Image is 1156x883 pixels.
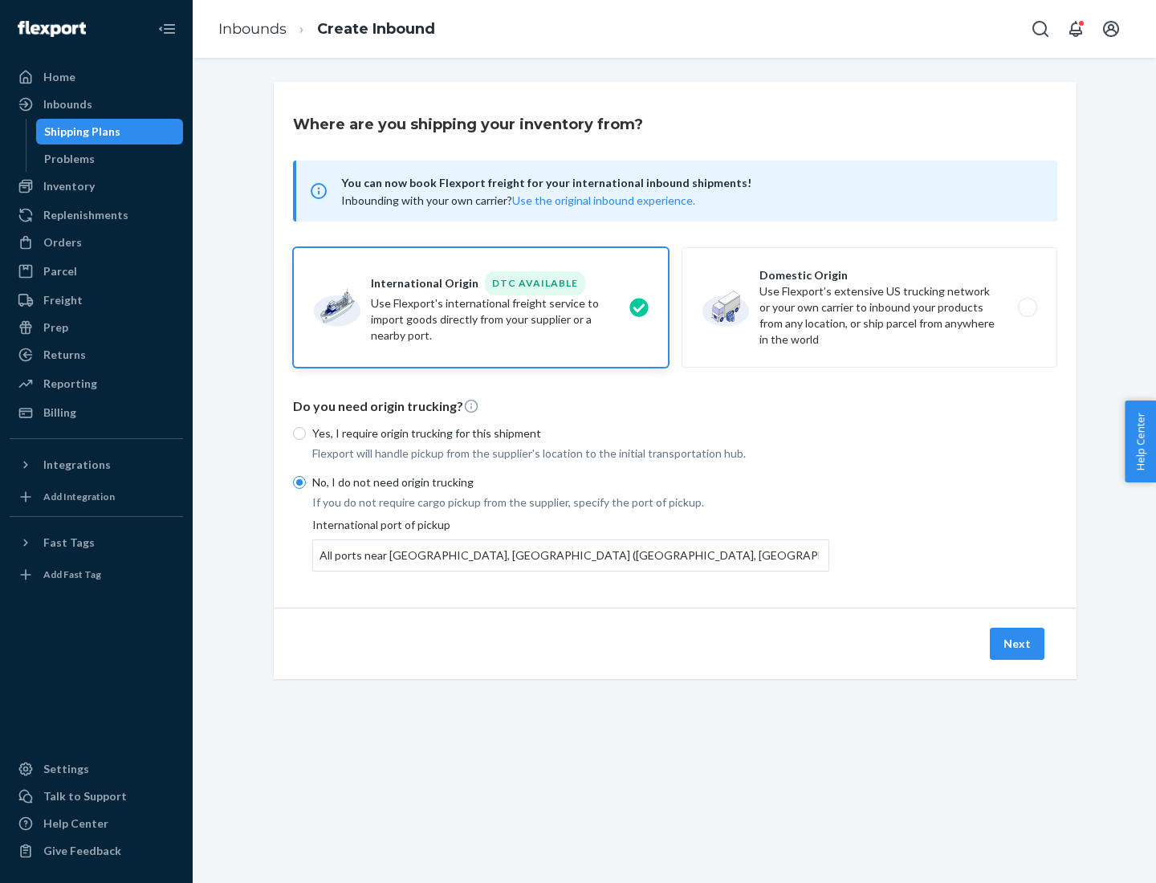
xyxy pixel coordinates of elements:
[10,811,183,836] a: Help Center
[317,20,435,38] a: Create Inbound
[43,347,86,363] div: Returns
[10,342,183,368] a: Returns
[43,207,128,223] div: Replenishments
[43,376,97,392] div: Reporting
[43,319,68,336] div: Prep
[43,843,121,859] div: Give Feedback
[512,193,695,209] button: Use the original inbound experience.
[1095,13,1127,45] button: Open account menu
[151,13,183,45] button: Close Navigation
[18,21,86,37] img: Flexport logo
[36,119,184,144] a: Shipping Plans
[1125,401,1156,482] button: Help Center
[1024,13,1056,45] button: Open Search Box
[43,490,115,503] div: Add Integration
[10,371,183,397] a: Reporting
[1060,13,1092,45] button: Open notifications
[293,114,643,135] h3: Where are you shipping your inventory from?
[10,92,183,117] a: Inbounds
[312,474,829,490] p: No, I do not need origin trucking
[43,96,92,112] div: Inbounds
[43,69,75,85] div: Home
[43,234,82,250] div: Orders
[44,151,95,167] div: Problems
[341,193,695,207] span: Inbounding with your own carrier?
[43,457,111,473] div: Integrations
[10,838,183,864] button: Give Feedback
[43,178,95,194] div: Inventory
[43,535,95,551] div: Fast Tags
[10,64,183,90] a: Home
[43,405,76,421] div: Billing
[43,788,127,804] div: Talk to Support
[43,816,108,832] div: Help Center
[43,568,101,581] div: Add Fast Tag
[10,530,183,555] button: Fast Tags
[10,484,183,510] a: Add Integration
[10,202,183,228] a: Replenishments
[10,315,183,340] a: Prep
[341,173,1038,193] span: You can now book Flexport freight for your international inbound shipments!
[206,6,448,53] ol: breadcrumbs
[10,400,183,425] a: Billing
[10,258,183,284] a: Parcel
[312,446,829,462] p: Flexport will handle pickup from the supplier's location to the initial transportation hub.
[36,146,184,172] a: Problems
[10,230,183,255] a: Orders
[43,292,83,308] div: Freight
[293,427,306,440] input: Yes, I require origin trucking for this shipment
[44,124,120,140] div: Shipping Plans
[43,263,77,279] div: Parcel
[312,517,829,572] div: International port of pickup
[10,562,183,588] a: Add Fast Tag
[218,20,287,38] a: Inbounds
[293,397,1057,416] p: Do you need origin trucking?
[10,452,183,478] button: Integrations
[10,756,183,782] a: Settings
[312,494,829,511] p: If you do not require cargo pickup from the supplier, specify the port of pickup.
[43,761,89,777] div: Settings
[10,287,183,313] a: Freight
[293,476,306,489] input: No, I do not need origin trucking
[10,783,183,809] a: Talk to Support
[990,628,1044,660] button: Next
[10,173,183,199] a: Inventory
[312,425,829,441] p: Yes, I require origin trucking for this shipment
